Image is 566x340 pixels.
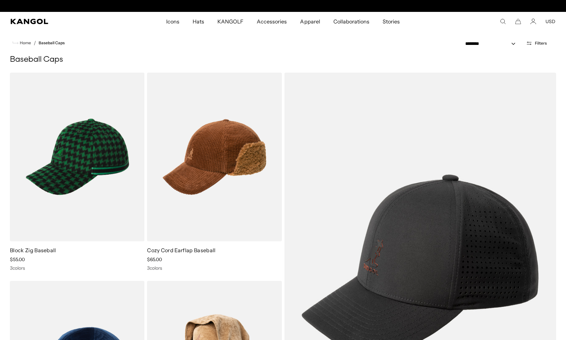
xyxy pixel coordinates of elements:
a: Baseball Caps [39,41,65,45]
a: Kangol [11,19,110,24]
span: Apparel [300,12,320,31]
a: Stories [376,12,406,31]
a: Home [13,40,31,46]
a: Apparel [293,12,326,31]
button: USD [546,18,555,24]
slideshow-component: Announcement bar [215,3,351,9]
a: Icons [160,12,186,31]
span: Hats [193,12,204,31]
span: $55.00 [10,256,25,262]
span: Collaborations [333,12,369,31]
summary: Search here [500,18,506,24]
a: Hats [186,12,211,31]
a: Accessories [250,12,293,31]
button: Open filters [522,40,551,46]
button: Cart [515,18,521,24]
div: 3 colors [147,265,282,271]
select: Sort by: Featured [463,40,522,47]
span: Icons [166,12,179,31]
li: / [31,39,36,47]
a: Collaborations [327,12,376,31]
div: 1 of 2 [215,3,351,9]
span: Home [19,41,31,45]
span: Filters [535,41,547,46]
img: Block Zig Baseball [10,73,144,241]
h1: Baseball Caps [10,55,556,65]
a: Block Zig Baseball [10,247,56,254]
a: Cozy Cord Earflap Baseball [147,247,215,254]
span: $65.00 [147,256,162,262]
a: KANGOLF [211,12,250,31]
a: Account [530,18,536,24]
img: Cozy Cord Earflap Baseball [147,73,282,241]
div: Announcement [215,3,351,9]
span: Accessories [257,12,287,31]
div: 3 colors [10,265,144,271]
span: KANGOLF [217,12,244,31]
span: Stories [383,12,400,31]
